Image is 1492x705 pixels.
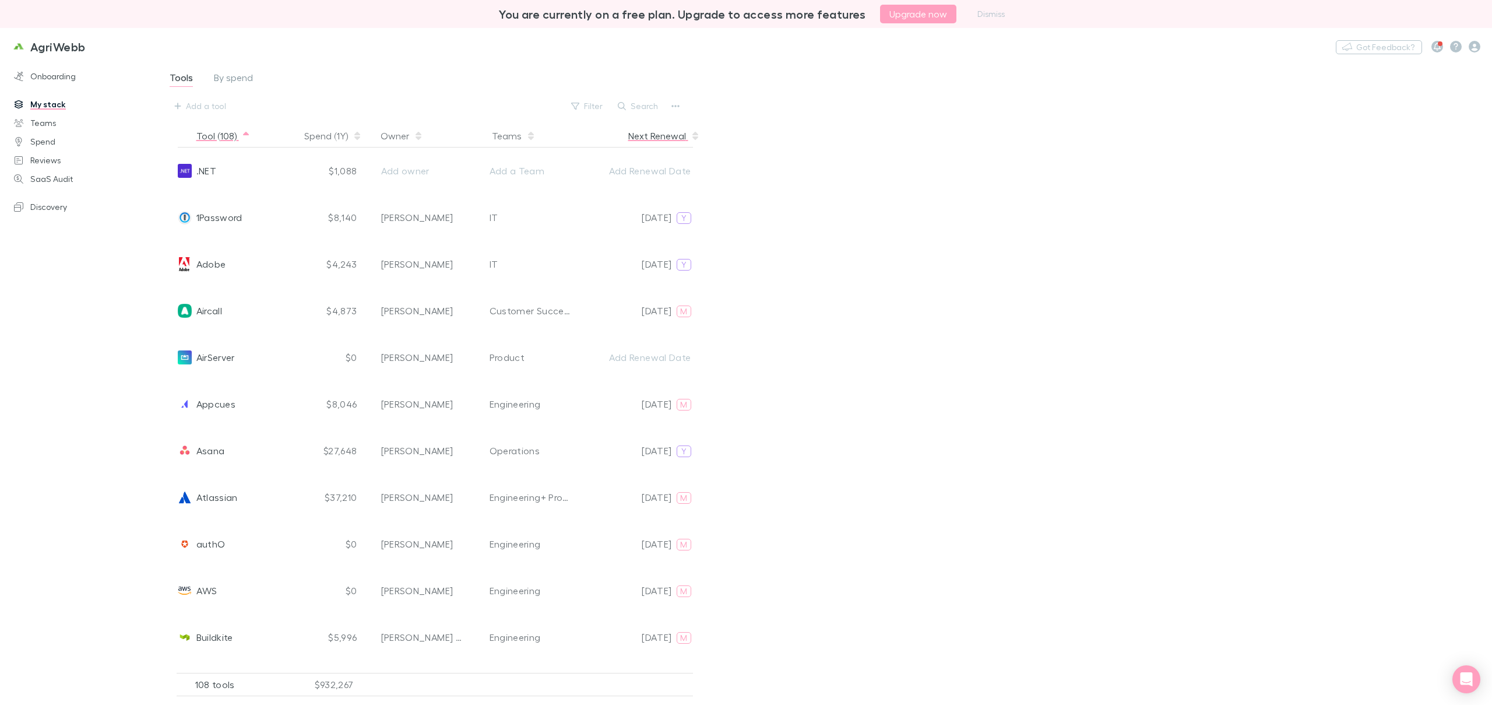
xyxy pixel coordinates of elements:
div: Operations [490,444,540,458]
button: [PERSON_NAME] [374,208,472,227]
button: Add a tool [168,97,233,115]
span: Adobe [196,241,226,287]
a: SaaS Audit [2,170,163,188]
img: Adobe Acrobat DC's Logo [178,257,192,271]
span: Asana [196,427,225,474]
div: IT [490,257,498,271]
div: $0 [300,521,364,567]
button: [PERSON_NAME] [374,488,472,507]
div: Add owner [381,164,465,178]
div: $37,210 [300,474,364,521]
img: 1Password's Logo [178,211,192,225]
div: Engineering [490,630,541,644]
div: Customer Success + Sales [490,304,573,318]
img: .NET's Logo [178,164,192,178]
div: [PERSON_NAME] [381,444,453,458]
div: Add a tool [186,99,226,113]
div: $0 [300,567,364,614]
button: Dismiss [970,7,1012,21]
p: [DATE] [642,537,671,551]
button: Add Renewal Date [601,348,699,367]
div: [PERSON_NAME] [381,537,453,551]
div: [PERSON_NAME] [381,490,453,504]
a: Reviews [2,151,163,170]
div: [PERSON_NAME] [381,350,453,364]
div: $932,267 [293,673,375,696]
a: Discovery [2,198,163,216]
button: Got Feedback? [1336,40,1422,54]
div: [PERSON_NAME] [381,257,453,271]
button: Engineering+ Product [482,488,580,507]
span: Y [681,446,687,457]
div: Engineering [490,584,541,598]
span: Y [681,213,687,223]
img: Aircall's Logo [178,304,192,318]
img: Asana's Logo [178,444,192,458]
button: [DATE]M [613,488,699,507]
span: M [680,306,687,317]
p: [DATE] [642,630,671,644]
button: Add Renewal Date [601,162,699,180]
div: $8,046 [300,381,364,427]
button: [DATE]Y [613,441,699,460]
div: [PERSON_NAME] [381,211,453,225]
p: [DATE] [642,490,671,504]
a: Teams [2,114,163,132]
span: M [680,539,687,550]
button: [DATE]M [613,628,699,647]
div: Add a Team [490,164,545,178]
button: [DATE]Y [613,208,699,227]
button: [DATE]M [613,301,699,320]
div: Engineering [490,397,541,411]
button: IT [482,208,580,227]
p: [DATE] [642,584,671,598]
a: Spend [2,132,163,151]
span: Buildkite [196,614,233,661]
span: authO [196,521,226,567]
button: IT [482,255,580,273]
span: Tools [170,72,193,87]
p: [DATE] [642,211,671,225]
div: [PERSON_NAME] [381,584,453,598]
button: Engineering [482,581,580,600]
button: [PERSON_NAME] [374,441,472,460]
span: AWS [196,567,217,614]
p: [DATE] [642,397,671,411]
button: [DATE]M [613,535,699,553]
div: Engineering [490,537,541,551]
button: Product [482,348,580,367]
p: [DATE] [642,257,671,271]
p: [DATE] [642,304,671,318]
span: M [680,399,687,410]
div: 108 tools [177,673,293,696]
button: [DATE]M [613,581,699,600]
button: [DATE]Y [613,255,699,273]
button: [PERSON_NAME] [374,255,472,273]
div: [PERSON_NAME] [PERSON_NAME] [381,630,465,644]
img: Appcues's Logo [178,397,192,411]
button: Next Renewal [628,124,700,148]
h3: AgriWebb [30,40,86,54]
button: [DATE]M [613,395,699,413]
div: $1,088 [300,148,364,194]
span: Appcues [196,381,236,427]
img: auth0's Logo [178,537,192,551]
button: Owner [381,124,423,148]
span: By spend [214,72,253,87]
button: Operations [482,441,580,460]
span: Atlassian [196,474,238,521]
span: M [680,586,687,597]
div: [PERSON_NAME] [381,304,453,318]
div: $8,140 [300,194,364,241]
button: Tool (108) [196,124,251,148]
div: $4,243 [300,241,364,287]
div: Product [490,350,525,364]
span: AirServer [196,334,235,381]
span: 1Password [196,194,242,241]
p: [DATE] [642,444,671,458]
span: M [680,493,687,503]
button: Engineering [482,395,580,413]
div: Open Intercom Messenger [1452,665,1480,693]
button: Add a Team [482,162,580,180]
img: AirServer's Logo [178,350,192,364]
